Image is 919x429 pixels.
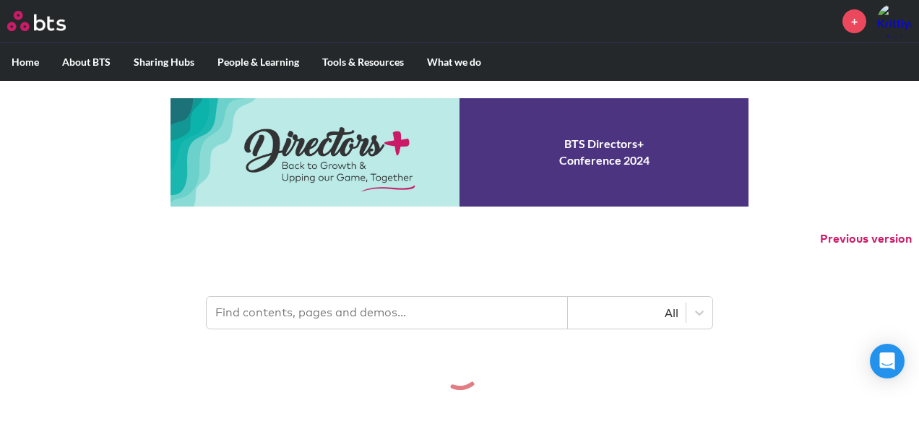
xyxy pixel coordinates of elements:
[820,231,912,247] button: Previous version
[575,305,678,321] div: All
[51,43,122,81] label: About BTS
[7,11,92,31] a: Go home
[877,4,912,38] img: Krittiya Waniyaphan
[122,43,206,81] label: Sharing Hubs
[877,4,912,38] a: Profile
[870,344,905,378] div: Open Intercom Messenger
[415,43,493,81] label: What we do
[7,11,66,31] img: BTS Logo
[171,98,748,207] a: Conference 2024
[311,43,415,81] label: Tools & Resources
[206,43,311,81] label: People & Learning
[842,9,866,33] a: +
[207,297,568,329] input: Find contents, pages and demos...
